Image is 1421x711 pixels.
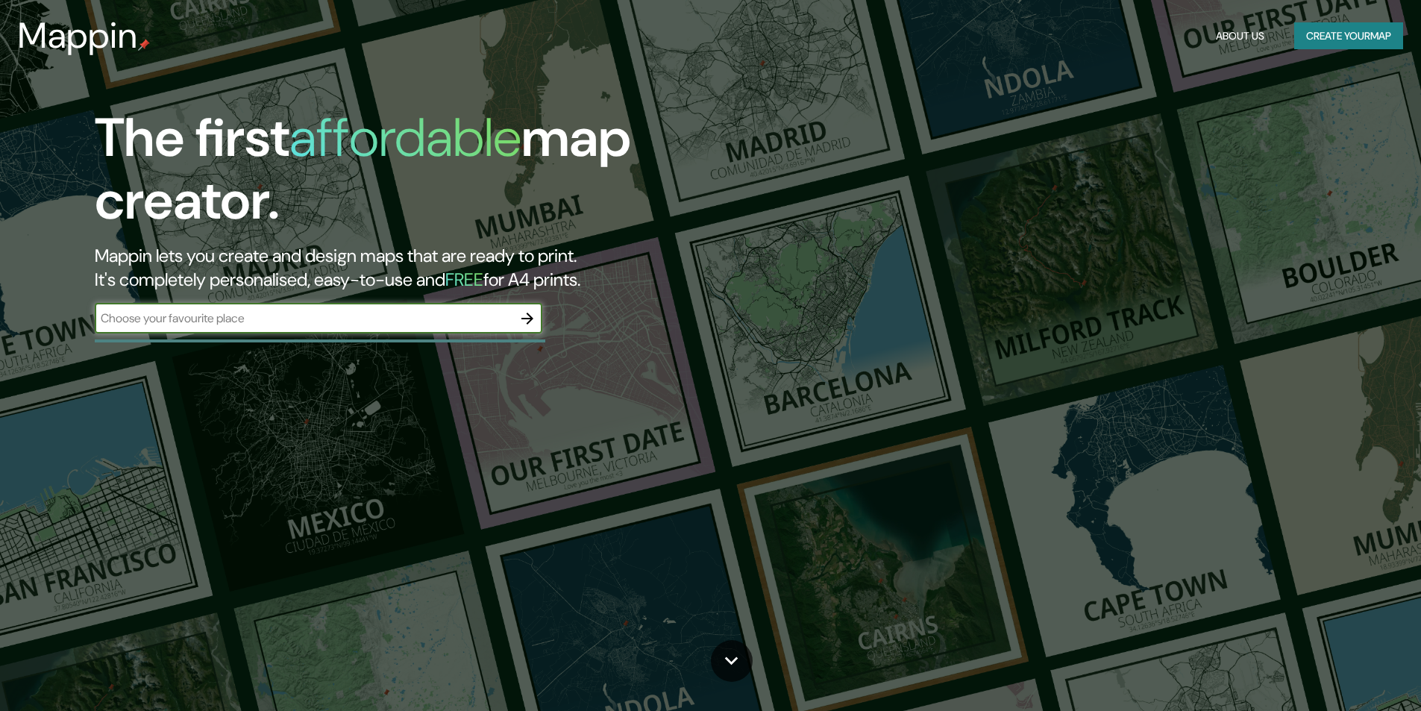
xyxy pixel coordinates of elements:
h2: Mappin lets you create and design maps that are ready to print. It's completely personalised, eas... [95,244,806,292]
button: About Us [1210,22,1270,50]
h1: affordable [289,103,521,172]
h3: Mappin [18,15,138,57]
input: Choose your favourite place [95,310,512,327]
h5: FREE [445,268,483,291]
img: mappin-pin [138,39,150,51]
button: Create yourmap [1294,22,1403,50]
h1: The first map creator. [95,107,806,244]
